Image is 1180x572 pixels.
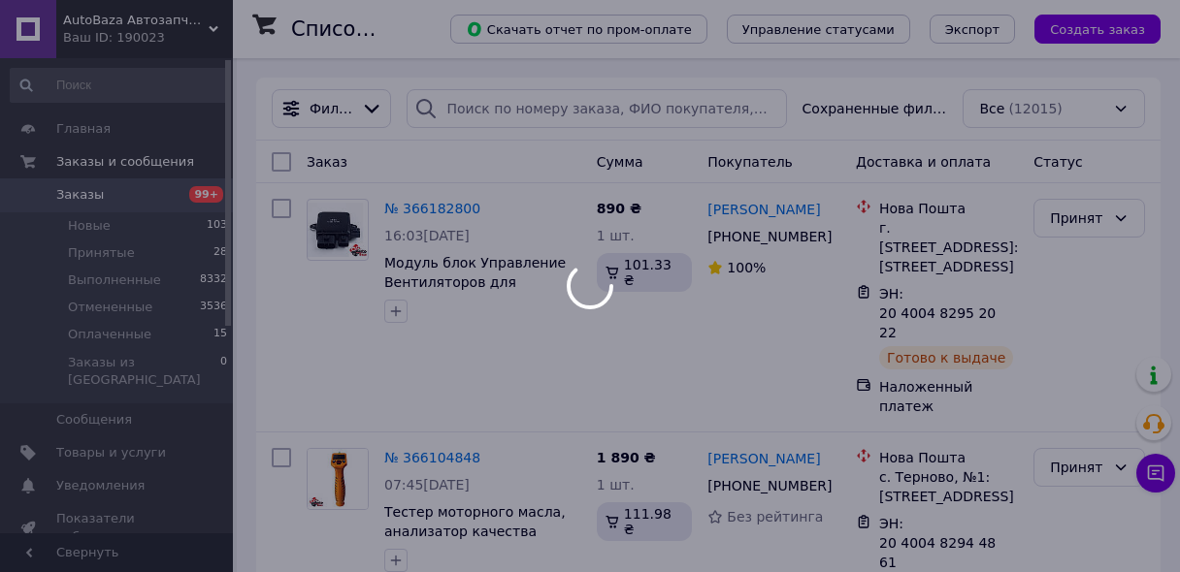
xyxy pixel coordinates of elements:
input: Поиск по номеру заказа, ФИО покупателя, номеру телефона, Email, номеру накладной [407,89,786,128]
img: Фото товару [308,449,367,509]
span: ЭН: 20 4004 8294 4861 [879,516,996,570]
span: 99+ [189,186,223,203]
span: Главная [56,120,111,138]
span: (12015) [1008,101,1062,116]
span: 890 ₴ [597,201,641,216]
span: Заказы из [GEOGRAPHIC_DATA] [68,354,220,389]
span: Новые [68,217,111,235]
button: Создать заказ [1034,15,1161,44]
input: Поиск [10,68,229,103]
span: Сумма [597,154,643,170]
h1: Список заказов [291,17,458,41]
span: Покупатель [707,154,793,170]
span: 8332 [200,271,227,289]
span: Доставка и оплата [856,154,991,170]
button: Управление статусами [727,15,910,44]
span: Сохраненные фильтры: [803,99,948,118]
span: Оплаченные [68,326,151,343]
div: Принят [1050,207,1105,229]
span: Выполненные [68,271,161,289]
span: Статус [1033,154,1083,170]
img: Фото товару [308,203,368,257]
a: Фото товару [307,448,369,510]
span: 07:45[DATE] [384,477,470,493]
span: Заказ [307,154,347,170]
span: Товары и услуги [56,444,166,461]
span: 0 [220,354,227,389]
span: Создать заказ [1050,22,1145,37]
a: № 366182800 [384,201,480,216]
div: Ваш ID: 190023 [63,29,233,47]
span: 1 шт. [597,228,635,243]
span: Показатели работы компании [56,510,180,545]
span: 16:03[DATE] [384,228,470,243]
span: 103 [207,217,227,235]
a: [PERSON_NAME] [707,449,820,468]
div: Нова Пошта [879,448,1018,467]
a: Модуль блок Управление Вентиляторов для [PERSON_NAME] Tiggo, Eastar, Mitsubishi, Mazda MR497751, ... [384,255,566,367]
div: Принят [1050,457,1105,478]
span: 28 [213,244,227,262]
a: Создать заказ [1015,20,1161,36]
span: Скачать отчет по пром-оплате [466,20,692,38]
span: Принятые [68,244,135,262]
span: Заказы и сообщения [56,153,194,171]
button: Скачать отчет по пром-оплате [450,15,707,44]
div: Наложенный платеж [879,377,1018,416]
span: ЭН: 20 4004 8295 2022 [879,286,996,340]
span: Без рейтинга [727,509,823,524]
span: 3536 [200,299,227,316]
span: AutoBaza Автозапчасти и аксесуары [63,12,209,29]
div: 101.33 ₴ [597,253,693,292]
span: Все [979,99,1004,118]
div: 111.98 ₴ [597,502,693,541]
button: Экспорт [930,15,1015,44]
span: Управление статусами [742,22,895,37]
span: Сообщения [56,411,132,429]
span: [PHONE_NUMBER] [707,229,832,244]
span: 100% [727,260,766,275]
a: Фото товару [307,199,369,261]
span: 15 [213,326,227,343]
span: Уведомления [56,477,145,494]
span: Экспорт [945,22,1000,37]
div: г. [STREET_ADDRESS]: [STREET_ADDRESS] [879,218,1018,276]
a: № 366104848 [384,450,480,465]
a: [PERSON_NAME] [707,200,820,219]
span: [PHONE_NUMBER] [707,478,832,493]
span: 1 890 ₴ [597,450,656,465]
span: Отмененные [68,299,152,316]
button: Чат с покупателем [1136,454,1175,493]
span: 1 шт. [597,477,635,493]
span: Фильтры [310,99,353,118]
div: с. Терново, №1: [STREET_ADDRESS] [879,467,1018,506]
div: Нова Пошта [879,199,1018,218]
span: Заказы [56,186,104,204]
div: Готово к выдаче [879,346,1013,369]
